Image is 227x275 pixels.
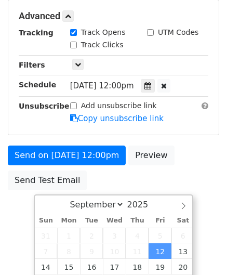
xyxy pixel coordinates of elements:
[171,228,194,243] span: September 6, 2025
[70,114,164,123] a: Copy unsubscribe link
[158,27,198,38] label: UTM Codes
[126,259,149,274] span: September 18, 2025
[81,100,157,111] label: Add unsubscribe link
[171,259,194,274] span: September 20, 2025
[124,200,162,209] input: Year
[80,228,103,243] span: September 2, 2025
[81,27,126,38] label: Track Opens
[171,217,194,224] span: Sat
[35,259,58,274] span: September 14, 2025
[19,61,45,69] strong: Filters
[81,40,124,50] label: Track Clicks
[126,217,149,224] span: Thu
[80,243,103,259] span: September 9, 2025
[35,243,58,259] span: September 7, 2025
[19,81,56,89] strong: Schedule
[57,228,80,243] span: September 1, 2025
[80,259,103,274] span: September 16, 2025
[35,217,58,224] span: Sun
[149,259,171,274] span: September 19, 2025
[8,171,87,190] a: Send Test Email
[35,228,58,243] span: August 31, 2025
[57,259,80,274] span: September 15, 2025
[19,29,54,37] strong: Tracking
[70,81,134,90] span: [DATE] 12:00pm
[128,146,174,165] a: Preview
[19,10,208,22] h5: Advanced
[171,243,194,259] span: September 13, 2025
[57,243,80,259] span: September 8, 2025
[149,243,171,259] span: September 12, 2025
[8,146,126,165] a: Send on [DATE] 12:00pm
[126,228,149,243] span: September 4, 2025
[103,217,126,224] span: Wed
[103,259,126,274] span: September 17, 2025
[149,228,171,243] span: September 5, 2025
[103,228,126,243] span: September 3, 2025
[80,217,103,224] span: Tue
[126,243,149,259] span: September 11, 2025
[103,243,126,259] span: September 10, 2025
[19,102,70,110] strong: Unsubscribe
[149,217,171,224] span: Fri
[57,217,80,224] span: Mon
[175,225,227,275] iframe: Chat Widget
